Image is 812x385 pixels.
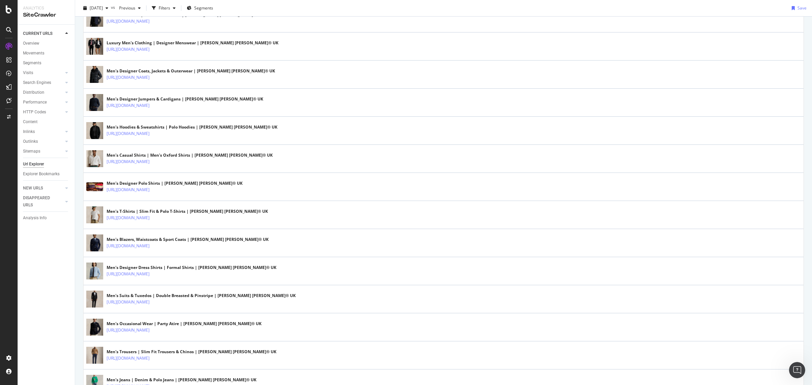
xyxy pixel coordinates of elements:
[23,109,63,116] a: HTTP Codes
[107,377,256,383] div: Men's Jeans | Denim & Polo Jeans | [PERSON_NAME] [PERSON_NAME]® UK
[107,180,243,186] div: Men's Designer Polo Shirts | [PERSON_NAME] [PERSON_NAME]® UK
[23,185,43,192] div: NEW URLS
[23,60,70,67] a: Segments
[86,64,103,85] img: main image
[107,208,268,214] div: Men's T-Shirts | Slim Fit & Polo T-Shirts | [PERSON_NAME] [PERSON_NAME]® UK
[23,161,70,168] a: Url Explorer
[23,109,46,116] div: HTTP Codes
[23,40,70,47] a: Overview
[23,30,63,37] a: CURRENT URLS
[107,18,150,25] a: [URL][DOMAIN_NAME]
[107,124,277,130] div: Men's Hoodies & Sweatshirts | Polo Hoodies | [PERSON_NAME] [PERSON_NAME]® UK
[107,271,150,277] a: [URL][DOMAIN_NAME]
[86,289,103,310] img: main image
[81,3,111,14] button: [DATE]
[107,186,150,193] a: [URL][DOMAIN_NAME]
[107,102,150,109] a: [URL][DOMAIN_NAME]
[107,46,150,53] a: [URL][DOMAIN_NAME]
[107,74,150,81] a: [URL][DOMAIN_NAME]
[23,118,38,126] div: Content
[86,345,103,366] img: main image
[107,327,150,334] a: [URL][DOMAIN_NAME]
[23,50,44,57] div: Movements
[23,195,57,209] div: DISAPPEARED URLS
[23,148,40,155] div: Sitemaps
[86,261,103,281] img: main image
[23,89,63,96] a: Distribution
[107,355,150,362] a: [URL][DOMAIN_NAME]
[86,232,103,253] img: main image
[23,69,63,76] a: Visits
[23,60,41,67] div: Segments
[23,11,69,19] div: SiteCrawler
[116,3,143,14] button: Previous
[111,4,116,10] span: vs
[23,79,51,86] div: Search Engines
[107,236,269,243] div: Men's Blazers, Waistcoats & Sport Coats | [PERSON_NAME] [PERSON_NAME]® UK
[90,5,103,11] span: 2025 Oct. 5th
[107,152,273,158] div: Men's Casual Shirts | Men's Oxford Shirts | [PERSON_NAME] [PERSON_NAME]® UK
[116,5,135,11] span: Previous
[86,317,103,338] img: main image
[23,171,70,178] a: Explorer Bookmarks
[23,128,63,135] a: Inlinks
[789,3,807,14] button: Save
[23,214,70,222] a: Analysis Info
[107,265,276,271] div: Men's Designer Dress Shirts | Formal Shirts | [PERSON_NAME] [PERSON_NAME]® UK
[23,30,52,37] div: CURRENT URLS
[107,349,276,355] div: Men's Trousers | Slim Fit Trousers & Chinos | [PERSON_NAME] [PERSON_NAME]® UK
[789,362,805,378] iframe: Intercom live chat
[107,293,296,299] div: Men's Suits & Tuxedos | Double Breasted & Pinstripe | [PERSON_NAME] [PERSON_NAME]® UK
[107,243,150,249] a: [URL][DOMAIN_NAME]
[23,161,44,168] div: Url Explorer
[86,120,103,141] img: main image
[149,3,178,14] button: Filters
[86,148,103,169] img: main image
[86,182,103,191] img: main image
[86,8,103,29] img: main image
[23,195,63,209] a: DISAPPEARED URLS
[23,171,60,178] div: Explorer Bookmarks
[23,89,44,96] div: Distribution
[23,5,69,11] div: Analytics
[23,148,63,155] a: Sitemaps
[23,99,47,106] div: Performance
[86,92,103,113] img: main image
[23,69,33,76] div: Visits
[23,138,38,145] div: Outlinks
[86,36,103,57] img: main image
[107,40,278,46] div: Luxury Men's Clothing | Designer Menswear | [PERSON_NAME] [PERSON_NAME]® UK
[23,79,63,86] a: Search Engines
[23,40,39,47] div: Overview
[107,68,275,74] div: Men's Designer Coats, Jackets & Outerwear | [PERSON_NAME] [PERSON_NAME]® UK
[23,99,63,106] a: Performance
[23,50,70,57] a: Movements
[107,299,150,305] a: [URL][DOMAIN_NAME]
[107,158,150,165] a: [URL][DOMAIN_NAME]
[107,214,150,221] a: [URL][DOMAIN_NAME]
[159,5,170,11] div: Filters
[107,321,262,327] div: Men's Occasional Wear | Party Atire | [PERSON_NAME] [PERSON_NAME]® UK
[797,5,807,11] div: Save
[86,204,103,225] img: main image
[23,185,63,192] a: NEW URLS
[23,138,63,145] a: Outlinks
[23,214,47,222] div: Analysis Info
[194,5,213,11] span: Segments
[23,118,70,126] a: Content
[23,128,35,135] div: Inlinks
[107,96,263,102] div: Men's Designer Jumpers & Cardigans | [PERSON_NAME] [PERSON_NAME]® UK
[107,130,150,137] a: [URL][DOMAIN_NAME]
[184,3,216,14] button: Segments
